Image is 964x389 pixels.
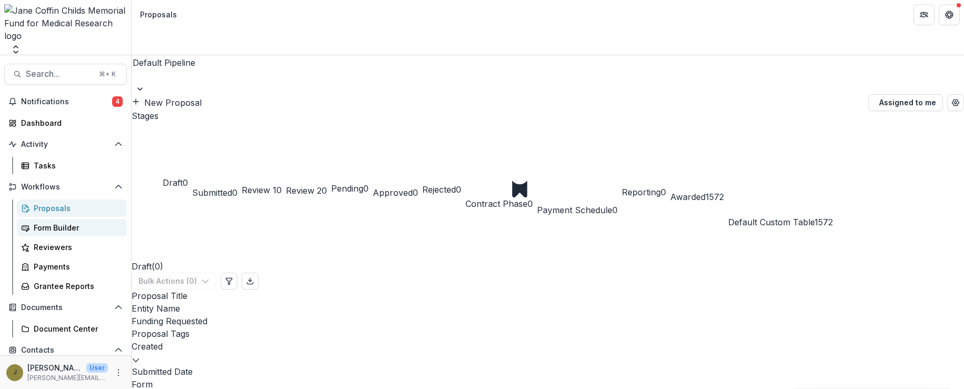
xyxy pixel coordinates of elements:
span: 0 [456,184,461,195]
button: Open Workflows [4,178,127,195]
nav: breadcrumb [136,7,181,22]
div: Proposal Title [132,290,964,302]
div: Created [132,340,964,353]
div: Payments [34,261,118,272]
button: Reporting0 [622,111,666,228]
h2: Draft ( 0 ) [132,228,163,273]
button: Review 20 [286,111,327,228]
span: Workflows [21,183,110,192]
div: Document Center [34,323,118,334]
div: ⌘ + K [97,68,118,80]
span: Review 1 [242,185,276,195]
span: Reporting [622,187,661,197]
div: Funding Requested [132,315,964,327]
div: Tasks [34,160,118,171]
div: Dashboard [21,117,118,128]
button: Open entity switcher [8,44,23,55]
span: 0 [661,187,666,197]
div: Entity Name [132,302,964,315]
span: Bulk Actions ( 0 ) [138,277,197,286]
button: Pending0 [331,111,369,228]
div: Reviewers [34,242,118,253]
button: Rejected0 [422,111,461,228]
span: Contract Phase [465,198,528,209]
button: Draft0 [163,111,188,228]
button: Partners [913,4,935,25]
span: 0 [363,183,369,194]
span: Stages [132,111,158,121]
a: Reviewers [17,238,127,256]
span: Documents [21,303,110,312]
button: Default Custom Table1572 [728,111,833,228]
span: 0 [322,185,327,196]
a: Dashboard [4,114,127,132]
span: 0 [413,187,418,198]
span: Submitted [192,187,232,198]
span: Rejected [422,184,456,195]
div: Default Pipeline [133,56,963,69]
span: Pending [331,183,363,194]
button: Edit table settings [221,273,237,290]
a: Grantee Reports [17,277,127,295]
button: Open Activity [4,136,127,153]
button: Open Documents [4,299,127,316]
span: Payment Schedule [537,205,612,215]
span: 1572 [705,192,724,202]
div: Jamie [13,369,17,376]
p: User [86,363,108,373]
span: 0 [612,205,618,215]
span: Contacts [21,346,110,355]
span: Notifications [21,97,112,106]
span: Draft [163,177,183,188]
div: Form Builder [34,222,118,233]
a: Tasks [17,157,127,174]
span: Awarded [670,192,705,202]
div: Proposal Tags [132,327,964,340]
a: Payments [17,258,127,275]
button: Contract Phase0 [465,111,533,228]
span: Review 2 [286,185,322,196]
button: Open table manager [947,94,964,111]
button: More [112,366,125,379]
div: Created [132,340,964,365]
p: [PERSON_NAME][EMAIL_ADDRESS][PERSON_NAME][DOMAIN_NAME] [27,373,108,383]
div: Proposals [34,203,118,214]
button: Submitted0 [192,111,237,228]
span: 0 [232,187,237,198]
div: Proposals [140,9,177,20]
div: Grantee Reports [34,281,118,292]
button: Assigned to me [868,94,943,111]
button: Approved0 [373,111,418,228]
span: 1572 [814,217,833,227]
button: Open Contacts [4,342,127,358]
button: Search... [4,64,127,85]
svg: sorted descending [132,356,140,364]
button: Review 10 [242,111,282,228]
span: Approved [373,187,413,198]
span: Activity [21,140,110,149]
button: New Proposal [132,96,202,109]
button: Get Help [939,4,960,25]
button: Bulk Actions (0) [132,273,216,290]
span: Default Custom Table [728,217,814,227]
button: Notifications4 [4,93,127,110]
div: Submitted Date [132,365,964,378]
button: Payment Schedule0 [537,111,618,228]
a: Document Center [17,320,127,337]
img: Jane Coffin Childs Memorial Fund for Medical Research logo [4,4,127,42]
a: Proposals [17,200,127,217]
span: 0 [183,177,188,188]
a: Form Builder [17,219,127,236]
span: 0 [528,198,533,209]
span: 0 [276,185,282,195]
span: 4 [112,96,123,107]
